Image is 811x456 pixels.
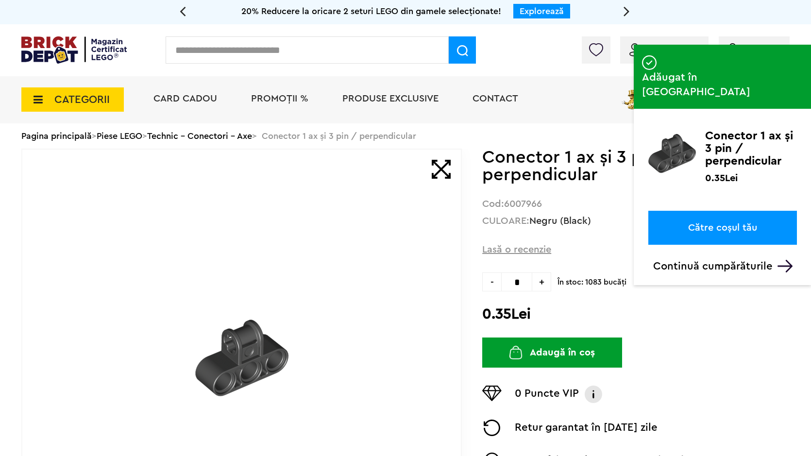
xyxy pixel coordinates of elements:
[705,130,797,168] p: Conector 1 ax şi 3 pin / perpendicular
[648,130,696,177] img: Conector 1 ax şi 3 pin / perpendicular
[532,272,551,291] span: +
[529,216,591,226] a: Negru (Black)
[642,70,803,99] span: Adăugat în [GEOGRAPHIC_DATA]
[504,199,542,209] strong: 6007966
[777,260,793,272] img: Arrow%20-%20Down.svg
[482,149,758,184] h1: Conector 1 ax şi 3 pin / perpendicular
[634,120,643,130] img: addedtocart
[482,217,790,226] div: CULOARE:
[705,172,738,182] p: 0.35Lei
[482,338,622,368] button: Adaugă în coș
[642,55,657,70] img: addedtocart
[195,311,288,405] img: Conector 1 ax şi 3 pin / perpendicular
[482,272,501,291] span: -
[515,386,579,403] p: 0 Puncte VIP
[251,94,308,103] a: PROMOȚII %
[558,272,790,287] span: În stoc: 1083 bucăţi
[153,94,217,103] a: Card Cadou
[147,132,252,140] a: Technic - Conectori - Axe
[653,260,797,272] p: Continuă cumpărăturile
[482,386,502,401] img: Puncte VIP
[342,94,439,103] a: Produse exclusive
[515,420,658,436] p: Retur garantat în [DATE] zile
[97,132,142,140] a: Piese LEGO
[21,123,790,149] div: > > > Conector 1 ax şi 3 pin / perpendicular
[648,211,797,245] a: Către coșul tău
[629,45,699,54] a: Contul meu
[54,94,110,105] span: CATEGORII
[482,305,790,323] h2: 0.35Lei
[473,94,518,103] a: Contact
[482,420,502,436] img: Returnare
[520,7,564,16] a: Explorează
[482,243,551,256] span: Lasă o recenzie
[584,386,603,403] img: Info VIP
[241,7,501,16] span: 20% Reducere la oricare 2 seturi LEGO din gamele selecționate!
[482,200,790,209] div: Cod:
[21,132,92,140] a: Pagina principală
